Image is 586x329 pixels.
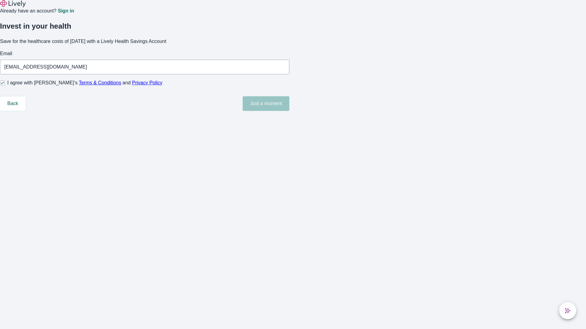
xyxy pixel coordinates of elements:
a: Privacy Policy [132,80,163,85]
a: Terms & Conditions [79,80,121,85]
svg: Lively AI Assistant [565,308,571,314]
span: I agree with [PERSON_NAME]’s and [7,79,162,87]
button: chat [559,302,576,319]
a: Sign in [58,9,74,13]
